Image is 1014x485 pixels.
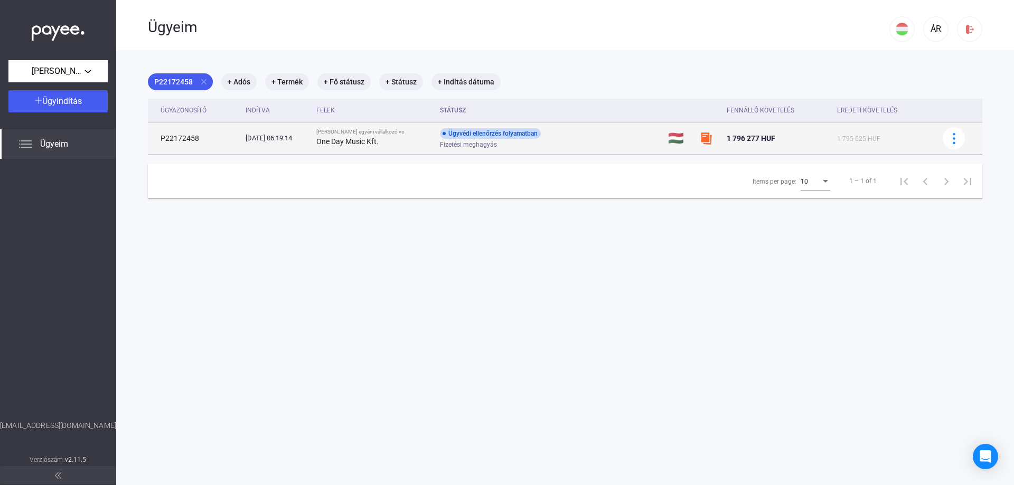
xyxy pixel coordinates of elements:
button: Last page [957,170,978,192]
mat-chip: P22172458 [148,73,213,90]
mat-chip: + Adós [221,73,257,90]
img: arrow-double-left-grey.svg [55,472,61,479]
div: Ügyvédi ellenőrzés folyamatban [440,128,541,139]
mat-select: Items per page: [801,175,830,187]
span: 10 [801,178,808,185]
span: Ügyeim [40,138,68,150]
div: Indítva [246,104,308,117]
mat-chip: + Státusz [379,73,423,90]
div: Fennálló követelés [727,104,829,117]
button: Next page [936,170,957,192]
span: 1 795 625 HUF [837,135,880,142]
img: plus-white.svg [35,97,42,104]
img: more-blue [949,133,960,144]
span: 1 796 277 HUF [727,134,775,142]
mat-chip: + Fő státusz [317,73,371,90]
div: Felek [316,104,432,117]
div: Ügyeim [148,18,889,36]
div: Eredeti követelés [837,104,929,117]
td: 🇭🇺 [664,122,695,154]
strong: v2.11.5 [65,456,87,463]
button: more-blue [943,127,965,149]
span: Ügyindítás [42,96,82,106]
button: First page [894,170,915,192]
div: Eredeti követelés [837,104,897,117]
div: Indítva [246,104,270,117]
span: Fizetési meghagyás [440,138,497,151]
div: Fennálló követelés [727,104,794,117]
div: Open Intercom Messenger [973,444,998,469]
mat-chip: + Indítás dátuma [431,73,501,90]
td: P22172458 [148,122,241,154]
div: Items per page: [753,175,796,188]
div: [DATE] 06:19:14 [246,133,308,144]
div: Felek [316,104,335,117]
div: Ügyazonosító [161,104,237,117]
mat-chip: + Termék [265,73,309,90]
img: HU [896,23,908,35]
button: [PERSON_NAME] egyéni vállalkozó [8,60,108,82]
button: HU [889,16,915,42]
div: 1 – 1 of 1 [849,175,877,187]
div: [PERSON_NAME] egyéni vállalkozó vs [316,129,432,135]
mat-icon: close [199,77,209,87]
img: szamlazzhu-mini [700,132,712,145]
img: list.svg [19,138,32,150]
th: Státusz [436,99,664,122]
div: Ügyazonosító [161,104,206,117]
img: logout-red [964,24,975,35]
button: Ügyindítás [8,90,108,112]
div: ÁR [927,23,945,35]
strong: One Day Music Kft. [316,137,379,146]
button: Previous page [915,170,936,192]
button: logout-red [957,16,982,42]
img: white-payee-white-dot.svg [32,20,84,41]
span: [PERSON_NAME] egyéni vállalkozó [32,65,84,78]
button: ÁR [923,16,949,42]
